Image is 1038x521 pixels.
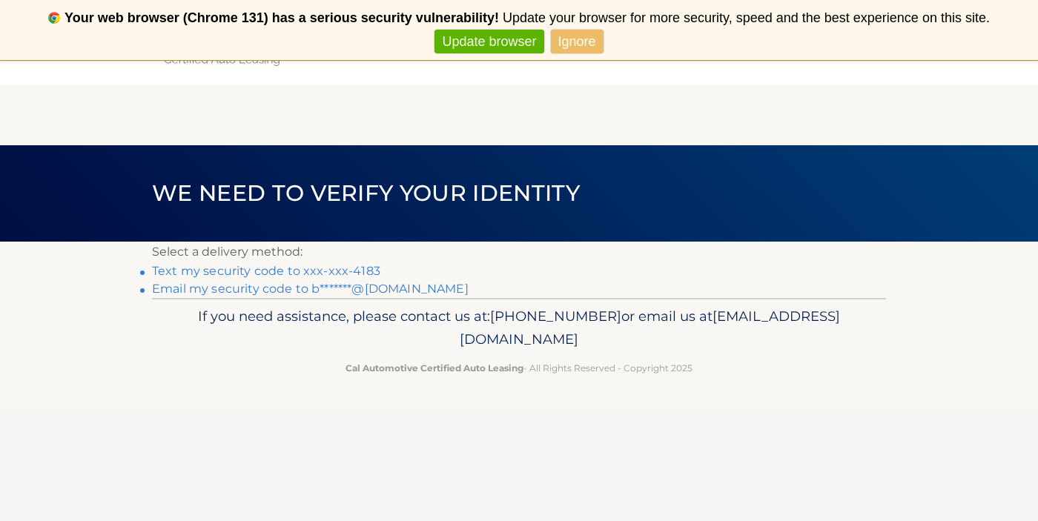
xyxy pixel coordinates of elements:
[503,10,990,25] span: Update your browser for more security, speed and the best experience on this site.
[152,282,469,296] a: Email my security code to b*******@[DOMAIN_NAME]
[551,30,604,54] a: Ignore
[162,360,876,376] p: - All Rights Reserved - Copyright 2025
[152,242,886,262] p: Select a delivery method:
[65,10,499,25] b: Your web browser (Chrome 131) has a serious security vulnerability!
[434,30,543,54] a: Update browser
[346,362,523,374] strong: Cal Automotive Certified Auto Leasing
[152,264,380,278] a: Text my security code to xxx-xxx-4183
[162,305,876,352] p: If you need assistance, please contact us at: or email us at
[490,308,621,325] span: [PHONE_NUMBER]
[152,179,580,207] span: We need to verify your identity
